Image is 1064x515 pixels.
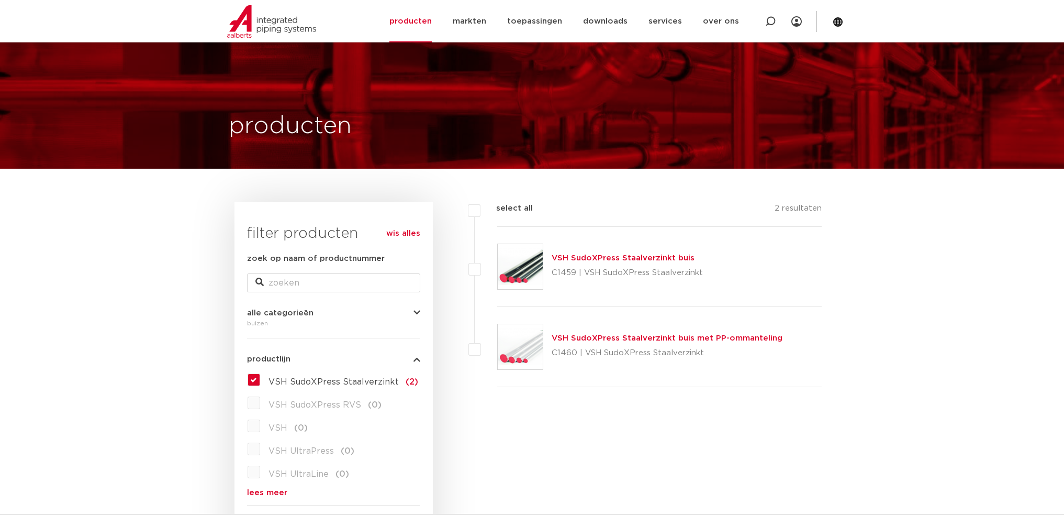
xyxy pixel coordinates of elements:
span: (0) [335,470,349,478]
button: alle categorieën [247,309,420,317]
span: VSH SudoXPress RVS [268,401,361,409]
a: VSH SudoXPress Staalverzinkt buis met PP-ommanteling [552,334,782,342]
p: C1459 | VSH SudoXPress Staalverzinkt [552,265,703,281]
h1: producten [229,109,352,143]
p: C1460 | VSH SudoXPress Staalverzinkt [552,345,782,361]
img: Thumbnail for VSH SudoXPress Staalverzinkt buis met PP-ommanteling [498,324,543,369]
a: wis alles [386,227,420,240]
span: productlijn [247,355,290,363]
span: VSH UltraPress [268,447,334,455]
span: (0) [368,401,382,409]
span: VSH [268,424,287,432]
label: select all [480,202,533,215]
h3: filter producten [247,223,420,244]
span: VSH SudoXPress Staalverzinkt [268,378,399,386]
span: VSH UltraLine [268,470,329,478]
label: zoek op naam of productnummer [247,253,385,265]
span: (2) [406,378,418,386]
a: VSH SudoXPress Staalverzinkt buis [552,254,695,262]
p: 2 resultaten [775,202,822,218]
button: productlijn [247,355,420,363]
a: lees meer [247,489,420,497]
span: alle categorieën [247,309,313,317]
span: (0) [294,424,308,432]
span: (0) [341,447,354,455]
div: buizen [247,317,420,330]
img: Thumbnail for VSH SudoXPress Staalverzinkt buis [498,244,543,289]
input: zoeken [247,273,420,292]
